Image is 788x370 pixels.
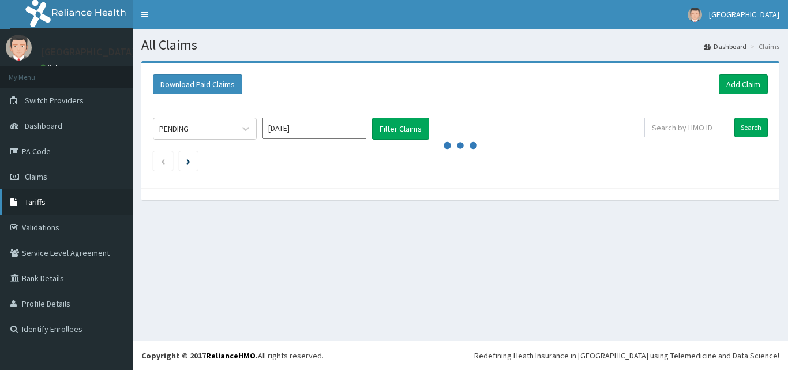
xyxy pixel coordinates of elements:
div: Redefining Heath Insurance in [GEOGRAPHIC_DATA] using Telemedicine and Data Science! [474,350,779,361]
a: Previous page [160,156,166,166]
a: RelianceHMO [206,350,256,361]
li: Claims [748,42,779,51]
a: Dashboard [704,42,746,51]
p: [GEOGRAPHIC_DATA] [40,47,136,57]
img: User Image [688,8,702,22]
span: Tariffs [25,197,46,207]
a: Online [40,63,68,71]
svg: audio-loading [443,128,478,163]
span: Claims [25,171,47,182]
input: Search [734,118,768,137]
strong: Copyright © 2017 . [141,350,258,361]
img: User Image [6,35,32,61]
footer: All rights reserved. [133,341,788,370]
div: PENDING [159,123,189,134]
input: Search by HMO ID [644,118,730,137]
span: Dashboard [25,121,62,131]
button: Filter Claims [372,118,429,140]
button: Download Paid Claims [153,74,242,94]
input: Select Month and Year [262,118,366,139]
span: [GEOGRAPHIC_DATA] [709,9,779,20]
a: Next page [186,156,190,166]
span: Switch Providers [25,95,84,106]
h1: All Claims [141,38,779,53]
a: Add Claim [719,74,768,94]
